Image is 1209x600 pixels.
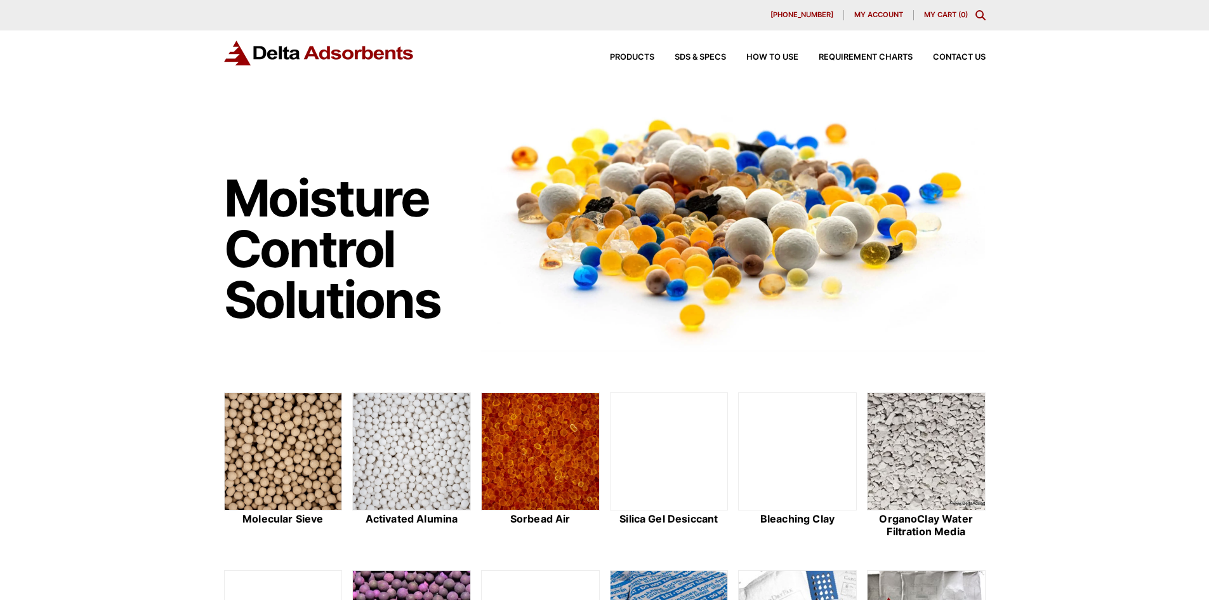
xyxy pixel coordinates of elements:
h2: Silica Gel Desiccant [610,513,729,525]
h2: Molecular Sieve [224,513,343,525]
span: How to Use [746,53,798,62]
h1: Moisture Control Solutions [224,173,469,325]
a: Bleaching Clay [738,392,857,540]
a: Molecular Sieve [224,392,343,540]
div: Toggle Modal Content [975,10,986,20]
span: Contact Us [933,53,986,62]
span: [PHONE_NUMBER] [770,11,833,18]
a: My Cart (0) [924,10,968,19]
h2: Sorbead Air [481,513,600,525]
a: Silica Gel Desiccant [610,392,729,540]
span: Products [610,53,654,62]
span: SDS & SPECS [675,53,726,62]
a: How to Use [726,53,798,62]
a: Sorbead Air [481,392,600,540]
img: Image [481,96,986,352]
a: SDS & SPECS [654,53,726,62]
h2: Activated Alumina [352,513,471,525]
span: 0 [961,10,965,19]
a: Activated Alumina [352,392,471,540]
h2: Bleaching Clay [738,513,857,525]
a: Requirement Charts [798,53,913,62]
img: Delta Adsorbents [224,41,414,65]
span: My account [854,11,903,18]
a: My account [844,10,914,20]
a: Products [590,53,654,62]
a: Contact Us [913,53,986,62]
a: [PHONE_NUMBER] [760,10,844,20]
h2: OrganoClay Water Filtration Media [867,513,986,537]
a: OrganoClay Water Filtration Media [867,392,986,540]
span: Requirement Charts [819,53,913,62]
